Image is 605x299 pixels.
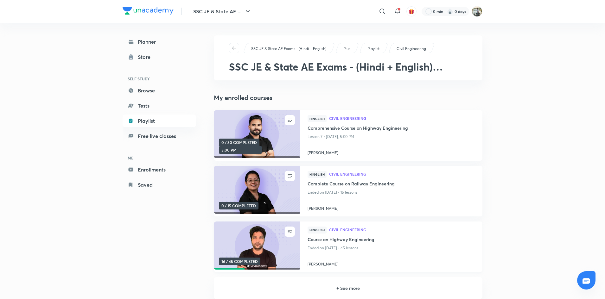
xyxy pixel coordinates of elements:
[308,133,475,141] p: Lesson 7 • [DATE], 5:00 PM
[308,171,327,178] span: Hinglish
[214,166,300,216] a: new-thumbnail0 / 15 COMPLETED
[219,258,260,265] span: 16 / 45 COMPLETED
[447,8,453,15] img: streak
[213,110,301,159] img: new-thumbnail
[397,46,426,52] p: Civil Engineering
[123,99,196,112] a: Tests
[229,60,443,85] span: SSC JE & State AE Exams - (Hindi + English) Transportation Engineering
[123,7,174,16] a: Company Logo
[214,93,482,103] h4: My enrolled courses
[123,7,174,15] img: Company Logo
[251,46,326,52] p: SSC JE & State AE Exams - (Hindi + English)
[189,5,255,18] button: SSC JE & State AE ...
[409,9,414,14] img: avatar
[308,259,475,267] a: [PERSON_NAME]
[219,146,262,154] span: 5:00 PM
[396,46,427,52] a: Civil Engineering
[308,125,475,133] a: Comprehensive Course on Highway Engineering
[123,115,196,127] a: Playlist
[406,6,417,16] button: avatar
[123,153,196,163] h6: ME
[343,46,350,52] p: Plus
[123,130,196,142] a: Free live classes
[308,147,475,156] a: [PERSON_NAME]
[308,227,327,234] span: Hinglish
[308,188,475,196] p: Ended on [DATE] • 15 lessons
[219,139,259,146] span: 0 / 30 COMPLETED
[123,178,196,191] a: Saved
[138,53,154,61] div: Store
[214,110,300,161] a: new-thumbnail0 / 30 COMPLETED5:00 PM
[123,51,196,63] a: Store
[213,165,301,215] img: new-thumbnail
[366,46,381,52] a: Playlist
[308,244,475,252] p: Ended on [DATE] • 45 lessons
[250,46,328,52] a: SSC JE & State AE Exams - (Hindi + English)
[123,73,196,84] h6: SELF STUDY
[329,228,475,232] a: Civil Engineering
[123,163,196,176] a: Enrollments
[213,221,301,270] img: new-thumbnail
[308,180,475,188] a: Complete Course on Railway Engineering
[123,84,196,97] a: Browse
[329,172,475,177] a: Civil Engineering
[342,46,352,52] a: Plus
[214,221,300,272] a: new-thumbnail16 / 45 COMPLETED
[329,116,475,120] span: Civil Engineering
[308,115,327,122] span: Hinglish
[219,202,258,209] span: 0 / 15 COMPLETED
[472,6,482,17] img: Shivam Kushwaha
[329,172,475,176] span: Civil Engineering
[329,116,475,121] a: Civil Engineering
[221,285,475,291] h6: + See more
[123,35,196,48] a: Planner
[308,203,475,211] a: [PERSON_NAME]
[308,236,475,244] a: Course on Highway Engineering
[367,46,379,52] p: Playlist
